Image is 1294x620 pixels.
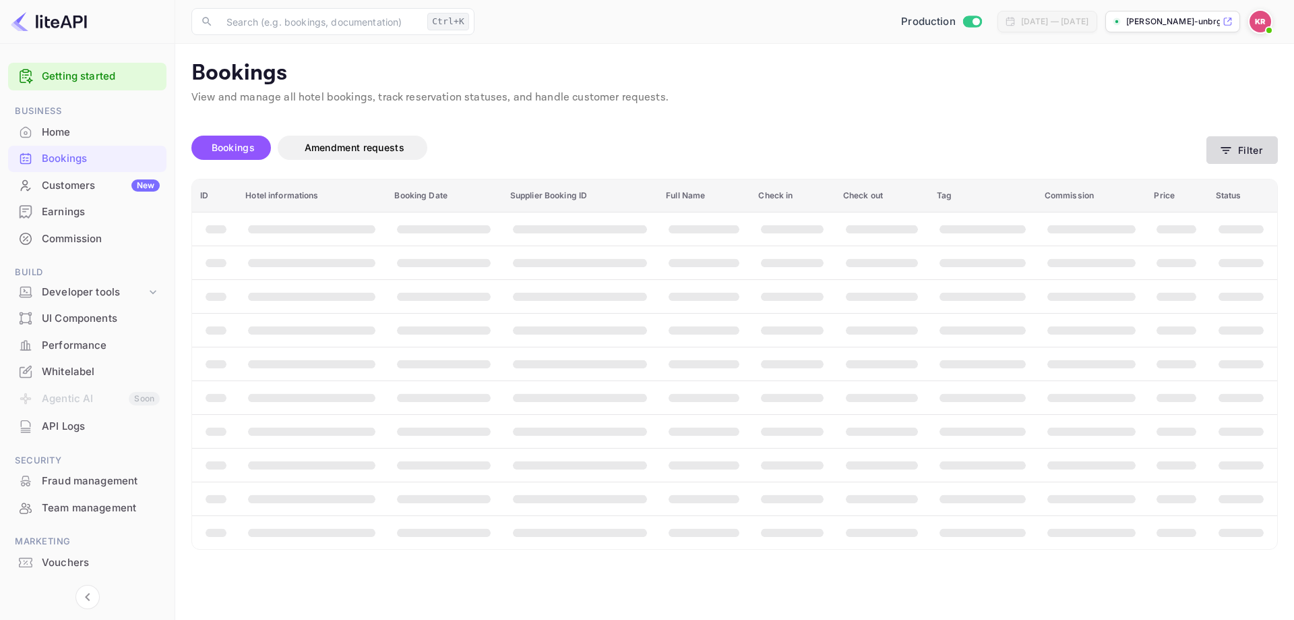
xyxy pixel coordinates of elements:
th: Booking Date [386,179,501,213]
div: Commission [8,226,166,252]
div: [DATE] — [DATE] [1021,16,1088,28]
div: Team management [42,501,160,516]
div: Getting started [8,63,166,90]
div: Home [42,125,160,140]
div: Bookings [42,151,160,167]
div: Developer tools [8,281,166,304]
div: New [131,179,160,192]
span: Bookings [212,142,255,153]
a: Getting started [42,69,160,84]
button: Collapse navigation [75,585,100,609]
div: Whitelabel [8,359,166,385]
div: Fraud management [8,468,166,495]
div: account-settings tabs [191,136,1206,160]
th: Price [1146,179,1207,213]
th: Hotel informations [237,179,386,213]
img: Kobus Roux [1250,11,1271,32]
span: Business [8,104,166,119]
a: Commission [8,226,166,251]
div: API Logs [8,414,166,440]
div: Performance [8,333,166,359]
div: CustomersNew [8,173,166,199]
a: Team management [8,495,166,520]
input: Search (e.g. bookings, documentation) [218,8,422,35]
span: Marketing [8,534,166,549]
div: Earnings [42,204,160,220]
div: Performance [42,338,160,354]
div: Ctrl+K [427,13,469,30]
a: Home [8,119,166,144]
div: UI Components [42,311,160,327]
a: Vouchers [8,550,166,575]
div: API Logs [42,419,160,434]
div: Home [8,119,166,146]
p: Bookings [191,60,1278,87]
a: UI Components [8,306,166,331]
a: API Logs [8,414,166,439]
table: booking table [192,179,1277,549]
th: Tag [929,179,1037,213]
div: Whitelabel [42,364,160,380]
span: Production [901,14,956,30]
a: Earnings [8,199,166,224]
div: Vouchers [8,550,166,576]
div: Commission [42,231,160,247]
div: Bookings [8,146,166,172]
div: Vouchers [42,555,160,571]
img: LiteAPI logo [11,11,87,32]
a: Whitelabel [8,359,166,384]
div: Earnings [8,199,166,225]
a: CustomersNew [8,173,166,198]
a: Fraud management [8,468,166,493]
th: Status [1208,179,1277,213]
div: Customers [42,178,160,194]
th: Supplier Booking ID [502,179,658,213]
th: Check in [750,179,834,213]
a: Performance [8,333,166,358]
span: Build [8,265,166,280]
div: UI Components [8,306,166,332]
div: Developer tools [42,285,146,300]
p: [PERSON_NAME]-unbrg.[PERSON_NAME]... [1126,16,1220,28]
th: Commission [1037,179,1146,213]
button: Filter [1206,136,1278,164]
th: Full Name [658,179,750,213]
p: View and manage all hotel bookings, track reservation statuses, and handle customer requests. [191,90,1278,106]
span: Security [8,453,166,468]
a: Bookings [8,146,166,171]
th: Check out [835,179,929,213]
div: Team management [8,495,166,522]
div: Switch to Sandbox mode [896,14,987,30]
div: Fraud management [42,474,160,489]
span: Amendment requests [305,142,404,153]
th: ID [192,179,237,213]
